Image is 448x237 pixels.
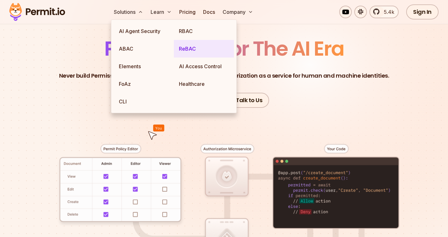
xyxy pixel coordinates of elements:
a: Healthcare [174,75,234,93]
button: Solutions [111,6,146,18]
a: Talk to Us [229,93,269,108]
a: FoAz [114,75,174,93]
a: 5.4k [369,6,399,18]
a: Pricing [177,6,198,18]
a: Sign In [406,4,439,19]
a: AI Agent Security [114,22,174,40]
p: Never build Permissions again. Zero-latency fine-grained authorization as a service for human and... [59,71,389,80]
span: Permissions for The AI Era [104,35,344,63]
a: Docs [201,6,218,18]
a: CLI [114,93,174,110]
span: 5.4k [380,8,394,16]
img: Permit logo [6,1,68,23]
a: RBAC [174,22,234,40]
a: ABAC [114,40,174,58]
button: Learn [148,6,174,18]
a: Elements [114,58,174,75]
a: AI Access Control [174,58,234,75]
button: Company [220,6,256,18]
a: ReBAC [174,40,234,58]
